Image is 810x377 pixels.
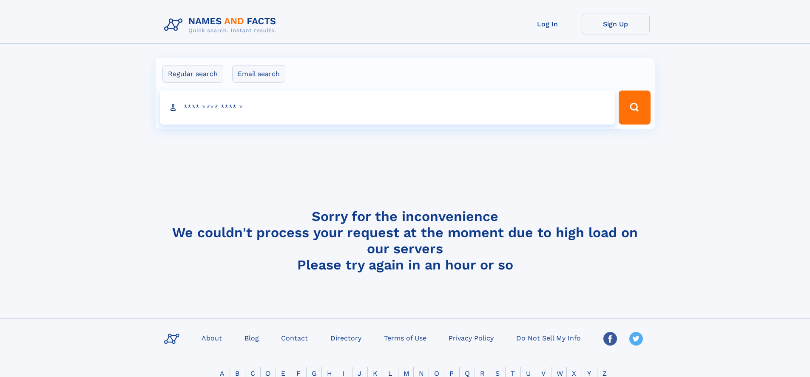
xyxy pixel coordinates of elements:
img: Facebook [603,332,617,346]
img: Logo Names and Facts [161,14,283,37]
a: Do Not Sell My Info [513,332,584,344]
a: Directory [327,332,365,344]
label: Email search [232,65,285,83]
a: About [198,332,225,344]
label: Regular search [162,65,223,83]
a: Log In [514,14,582,34]
a: Terms of Use [381,332,430,344]
a: Contact [278,332,311,344]
h4: Sorry for the inconvenience We couldn't process your request at the moment due to high load on ou... [161,208,650,273]
img: Twitter [629,332,643,346]
a: Privacy Policy [445,332,497,344]
a: Sign Up [582,14,650,34]
button: Search Button [619,91,650,125]
a: Blog [241,332,262,344]
input: search input [160,91,615,125]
